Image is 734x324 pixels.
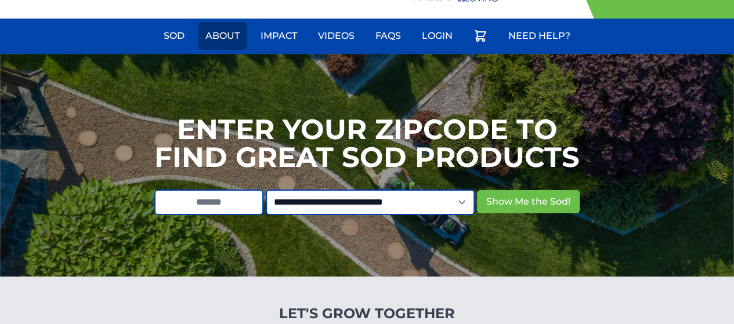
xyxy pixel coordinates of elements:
a: Need Help? [501,22,577,50]
h4: Let's Grow Together [217,304,517,323]
a: Sod [157,22,191,50]
h1: Enter your Zipcode to Find Great Sod Products [154,115,580,171]
a: About [198,22,247,50]
button: Show Me the Sod! [477,190,580,213]
a: Videos [311,22,361,50]
a: Login [415,22,460,50]
a: Impact [254,22,304,50]
a: FAQs [368,22,408,50]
